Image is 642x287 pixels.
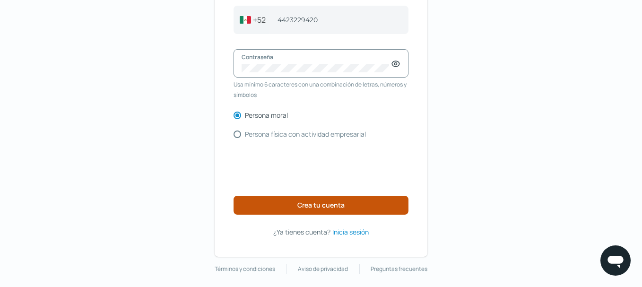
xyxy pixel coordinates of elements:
[297,202,345,209] span: Crea tu cuenta
[234,79,408,100] span: Usa mínimo 6 caracteres con una combinación de letras, números y símbolos
[332,226,369,238] a: Inicia sesión
[242,53,391,61] label: Contraseña
[371,264,427,274] a: Preguntas frecuentes
[253,14,266,26] span: +52
[298,264,348,274] a: Aviso de privacidad
[245,112,288,119] label: Persona moral
[606,251,625,270] img: chatIcon
[234,196,408,215] button: Crea tu cuenta
[249,149,393,186] iframe: reCAPTCHA
[245,131,366,138] label: Persona física con actividad empresarial
[273,227,330,236] span: ¿Ya tienes cuenta?
[215,264,275,274] a: Términos y condiciones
